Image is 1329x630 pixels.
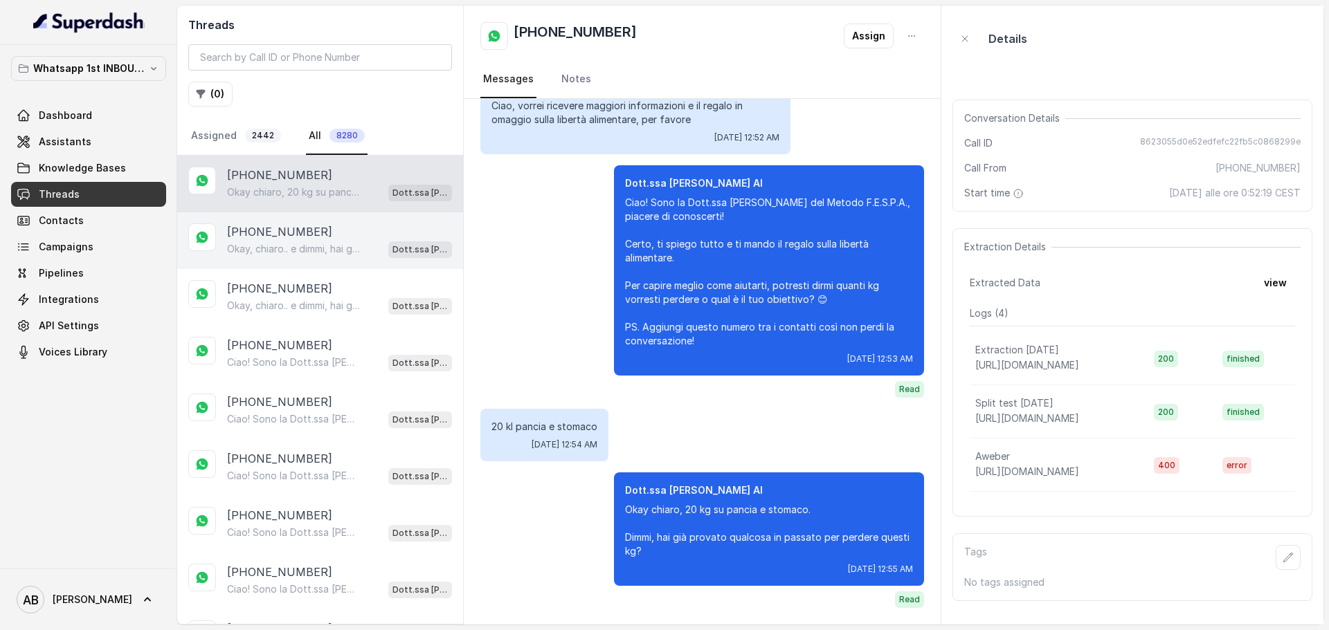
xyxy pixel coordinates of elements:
span: Read [895,381,924,398]
p: Tags [964,545,987,570]
p: Extraction [DATE] [975,343,1059,357]
p: Okay chiaro, 20 kg su pancia e stomaco. Dimmi, hai già provato qualcosa in passato per perdere qu... [625,503,913,558]
p: Details [988,30,1027,47]
button: (0) [188,82,233,106]
span: finished [1222,351,1264,367]
span: [URL][DOMAIN_NAME] [975,465,1079,477]
p: Ciao! Sono la Dott.ssa [PERSON_NAME] del Metodo F.E.S.P.A., piacere di conoscerti! Certo, ti spie... [227,526,360,539]
span: Campaigns [39,240,93,254]
span: 2442 [245,129,281,142]
span: Start time [964,186,1027,200]
span: Voices Library [39,345,107,359]
p: [PHONE_NUMBER] [227,393,332,410]
p: [PHONE_NUMBER] [227,280,332,297]
span: [DATE] 12:53 AM [847,353,913,364]
a: Assistants [11,129,166,154]
a: Pipelines [11,261,166,286]
a: Campaigns [11,234,166,259]
button: view [1256,270,1295,295]
span: 200 [1154,351,1178,367]
img: light.svg [33,11,145,33]
span: Call ID [964,136,993,150]
p: Ciao! Sono la Dott.ssa [PERSON_NAME] del Metodo F.E.S.P.A., piacere di conoscerti! Per capire meg... [227,469,360,483]
p: Ciao! Sono la Dott.ssa [PERSON_NAME] del Metodo F.E.S.P.A., piacere di conoscerti! Certo, ti spie... [227,582,360,596]
a: API Settings [11,313,166,338]
span: Knowledge Bases [39,161,126,175]
span: [PHONE_NUMBER] [1215,161,1301,175]
p: Dott.ssa [PERSON_NAME] AI [392,356,448,370]
a: Dashboard [11,103,166,128]
span: Contacts [39,214,84,228]
span: 400 [1154,457,1179,474]
p: [PHONE_NUMBER] [227,337,332,353]
p: Ciao! Sono la Dott.ssa [PERSON_NAME] del Metodo F.E.S.P.A., piacere di conoscerti! Certo, ti mand... [227,355,360,369]
input: Search by Call ID or Phone Number [188,44,452,71]
span: Pipelines [39,266,84,280]
span: 8280 [329,129,365,142]
a: Integrations [11,287,166,312]
a: All8280 [306,118,368,155]
p: Dott.ssa [PERSON_NAME] AI [625,483,913,497]
a: Notes [559,61,594,98]
p: Okay, chiaro.. e dimmi, hai già provato qualcosa per perdere questi 8/10 kg? [227,242,360,256]
p: No tags assigned [964,575,1301,589]
p: test [975,503,994,517]
p: [PHONE_NUMBER] [227,167,332,183]
p: Okay, chiaro.. e dimmi, hai già provato qualcosa per perdere questi 15 kg? [227,299,360,313]
span: Threads [39,187,80,201]
span: error [1222,457,1251,474]
span: [DATE] 12:52 AM [714,132,779,143]
span: Extracted Data [970,276,1040,290]
text: AB [23,593,39,607]
p: Ciao! Sono la Dott.ssa [PERSON_NAME] del Metodo F.E.S.P.A., piacere di conoscerti! Certo, ti spie... [625,196,913,348]
p: Whatsapp 1st INBOUND Workspace [33,60,144,77]
span: [DATE] 12:54 AM [532,439,597,450]
span: [PERSON_NAME] [53,593,132,606]
p: Ciao, vorrei ricevere maggiori informazioni e il regalo in omaggio sulla libertà alimentare, per ... [491,99,779,127]
p: Dott.ssa [PERSON_NAME] AI [392,470,448,483]
button: Whatsapp 1st INBOUND Workspace [11,56,166,81]
span: Dashboard [39,109,92,122]
p: Dott.ssa [PERSON_NAME] AI [392,186,448,200]
button: Assign [844,24,894,48]
p: Aweber [975,450,1010,463]
p: [PHONE_NUMBER] [227,450,332,467]
p: Okay chiaro, 20 kg su pancia e stomaco. Dimmi, hai già provato qualcosa in passato per perdere qu... [227,185,360,199]
span: [URL][DOMAIN_NAME] [975,412,1079,424]
span: Integrations [39,293,99,306]
span: Assistants [39,135,91,149]
span: [URL][DOMAIN_NAME] [975,359,1079,371]
span: [DATE] alle ore 0:52:19 CEST [1169,186,1301,200]
nav: Tabs [188,118,452,155]
p: [PHONE_NUMBER] [227,223,332,240]
p: Dott.ssa [PERSON_NAME] AI [392,583,448,597]
p: 20 kl pancia e stomaco [491,420,597,434]
span: Call From [964,161,1006,175]
p: Ciao! Sono la Dott.ssa [PERSON_NAME] del Metodo F.E.S.P.A., piacere di conoscerti! Certo, ti spie... [227,412,360,426]
nav: Tabs [480,61,924,98]
span: 200 [1154,404,1178,420]
a: Knowledge Bases [11,156,166,180]
p: Logs ( 4 ) [970,306,1295,320]
p: Dott.ssa [PERSON_NAME] AI [392,299,448,313]
span: Read [895,591,924,608]
p: Split test [DATE] [975,396,1054,410]
a: [PERSON_NAME] [11,580,166,619]
span: finished [1222,404,1264,420]
a: Contacts [11,208,166,233]
a: Messages [480,61,536,98]
span: [DATE] 12:55 AM [848,564,913,575]
p: Dott.ssa [PERSON_NAME] AI [625,176,913,190]
a: Threads [11,182,166,207]
h2: Threads [188,17,452,33]
a: Assigned2442 [188,118,284,155]
p: Dott.ssa [PERSON_NAME] AI [392,526,448,540]
span: API Settings [39,319,99,333]
h2: [PHONE_NUMBER] [514,22,637,50]
span: Conversation Details [964,111,1065,125]
p: [PHONE_NUMBER] [227,507,332,524]
span: Extraction Details [964,240,1051,254]
span: 8623055d0e52edfefc22fb5c0868299e [1140,136,1301,150]
a: Voices Library [11,340,166,364]
p: Dott.ssa [PERSON_NAME] AI [392,413,448,427]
